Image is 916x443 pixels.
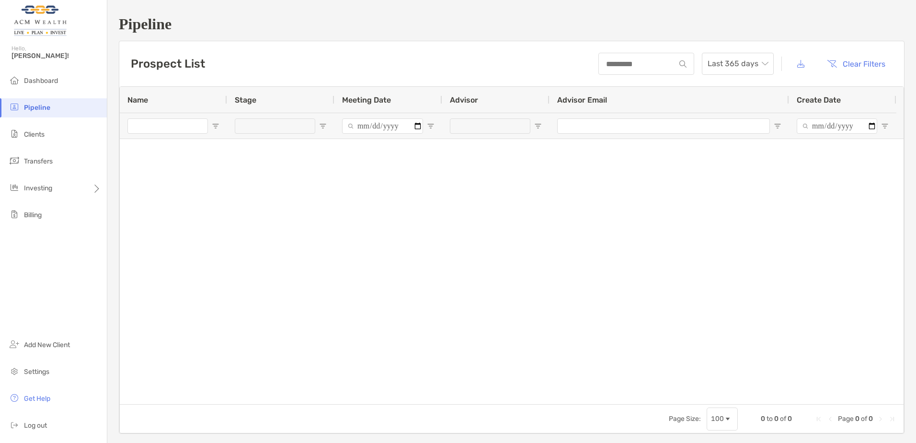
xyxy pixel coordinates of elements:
span: of [780,415,786,423]
img: pipeline icon [9,101,20,113]
span: Clients [24,130,45,139]
img: get-help icon [9,392,20,404]
span: Transfers [24,157,53,165]
div: Page Size: [669,415,701,423]
span: Page [838,415,854,423]
span: 0 [788,415,792,423]
span: [PERSON_NAME]! [11,52,101,60]
img: transfers icon [9,155,20,166]
span: Settings [24,368,49,376]
span: Get Help [24,395,50,403]
span: Billing [24,211,42,219]
button: Clear Filters [820,53,893,74]
span: Dashboard [24,77,58,85]
img: logout icon [9,419,20,431]
span: 0 [774,415,779,423]
div: Next Page [877,415,884,423]
img: input icon [679,60,687,68]
div: 100 [711,415,724,423]
span: Log out [24,421,47,430]
span: 0 [855,415,859,423]
div: Last Page [888,415,896,423]
img: billing icon [9,209,20,220]
img: investing icon [9,182,20,193]
span: Investing [24,184,52,192]
div: Previous Page [826,415,834,423]
span: Pipeline [24,104,50,112]
div: Page Size [707,408,738,431]
img: clients icon [9,128,20,140]
span: Last 365 days [708,53,768,74]
span: of [861,415,867,423]
img: Zoe Logo [11,4,69,38]
h1: Pipeline [119,15,905,33]
img: add_new_client icon [9,338,20,350]
span: Add New Client [24,341,70,349]
img: settings icon [9,365,20,377]
span: 0 [761,415,765,423]
span: 0 [869,415,873,423]
img: dashboard icon [9,74,20,86]
h3: Prospect List [131,57,205,70]
div: First Page [815,415,823,423]
span: to [767,415,773,423]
